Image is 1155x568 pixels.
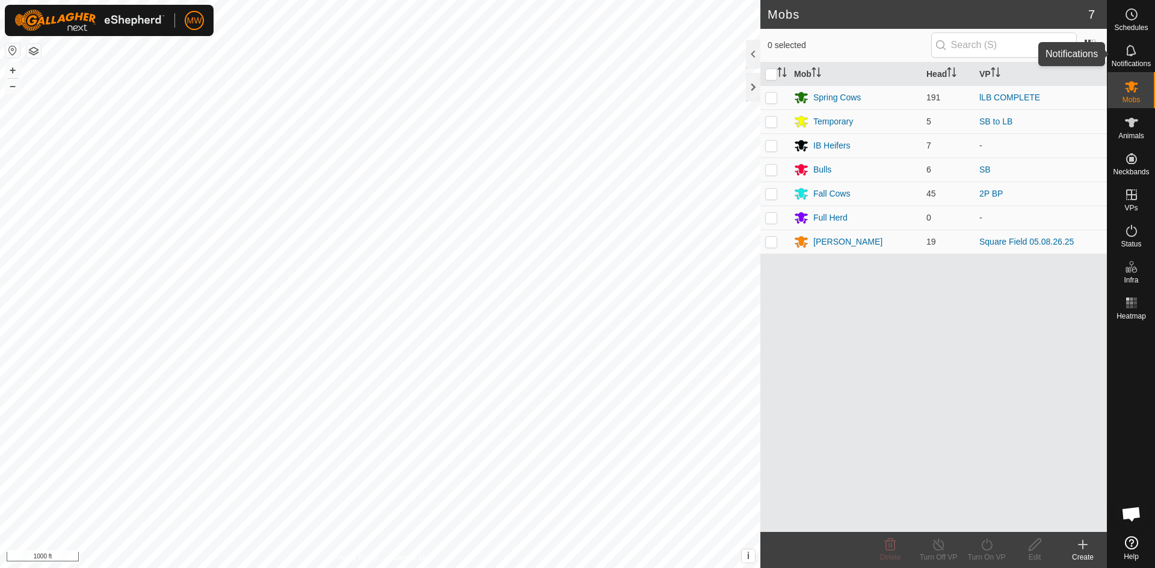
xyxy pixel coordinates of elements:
[333,552,378,563] a: Privacy Policy
[1116,313,1146,320] span: Heatmap
[979,93,1040,102] a: lLB COMPLETE
[768,7,1088,22] h2: Mobs
[1118,132,1144,139] span: Animals
[1059,552,1107,563] div: Create
[1124,553,1139,560] span: Help
[926,165,931,174] span: 6
[813,91,861,104] div: Spring Cows
[991,69,1000,79] p-sorticon: Activate to sort
[975,63,1107,86] th: VP
[5,79,20,93] button: –
[1123,96,1140,103] span: Mobs
[813,163,831,176] div: Bulls
[979,189,1003,198] a: 2P BP
[392,552,428,563] a: Contact Us
[931,32,1077,58] input: Search (S)
[926,93,940,102] span: 191
[187,14,202,27] span: MW
[813,115,853,128] div: Temporary
[1011,552,1059,563] div: Edit
[1113,496,1150,532] a: Open chat
[5,63,20,78] button: +
[813,236,882,248] div: [PERSON_NAME]
[926,189,936,198] span: 45
[768,39,931,52] span: 0 selected
[922,63,975,86] th: Head
[880,553,901,561] span: Delete
[947,69,956,79] p-sorticon: Activate to sort
[5,43,20,58] button: Reset Map
[975,133,1107,157] td: -
[1124,276,1138,284] span: Infra
[813,139,850,152] div: IB Heifers
[914,552,962,563] div: Turn Off VP
[812,69,821,79] p-sorticon: Activate to sort
[962,552,1011,563] div: Turn On VP
[926,117,931,126] span: 5
[926,213,931,222] span: 0
[1112,60,1151,67] span: Notifications
[742,549,755,563] button: i
[813,212,848,224] div: Full Herd
[1114,24,1148,31] span: Schedules
[813,188,850,200] div: Fall Cows
[1107,531,1155,565] a: Help
[777,69,787,79] p-sorticon: Activate to sort
[926,141,931,150] span: 7
[975,206,1107,230] td: -
[1113,168,1149,176] span: Neckbands
[979,237,1074,246] a: Square Field 05.08.26.25
[979,117,1012,126] a: SB to LB
[1121,240,1141,248] span: Status
[979,165,991,174] a: SB
[1124,204,1138,212] span: VPs
[1088,5,1095,23] span: 7
[747,551,750,561] span: i
[26,44,41,58] button: Map Layers
[14,10,165,31] img: Gallagher Logo
[789,63,922,86] th: Mob
[926,237,936,246] span: 19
